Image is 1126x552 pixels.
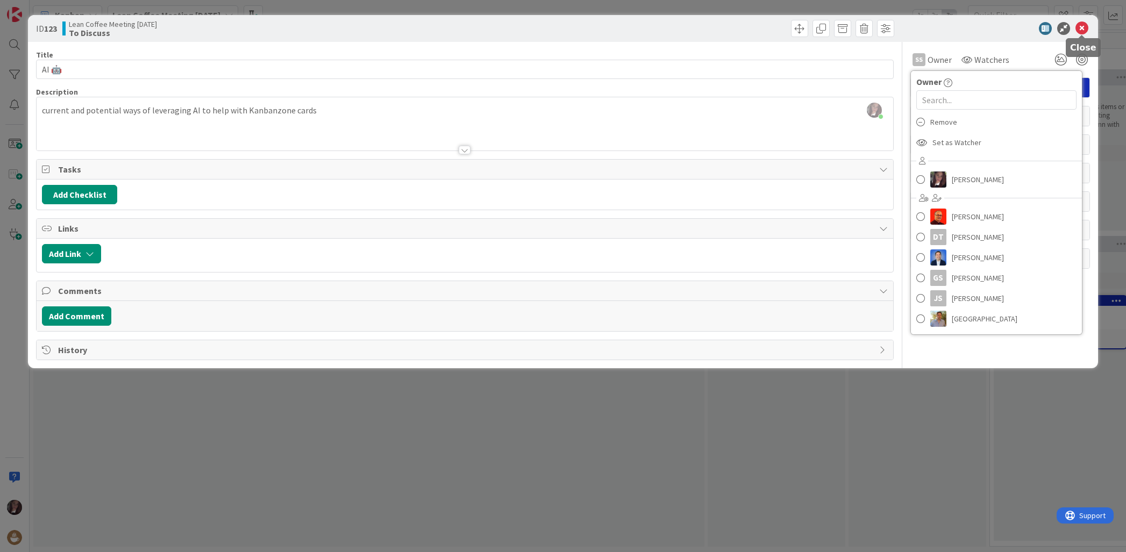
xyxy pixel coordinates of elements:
span: Lean Coffee Meeting [DATE] [69,20,157,28]
button: Add Link [42,244,101,263]
span: ID [36,22,57,35]
span: [PERSON_NAME] [952,229,1004,245]
span: Owner [928,53,952,66]
span: History [58,343,873,356]
button: Add Comment [42,306,111,326]
a: JS[PERSON_NAME] [911,288,1082,309]
a: KZ[GEOGRAPHIC_DATA] [911,309,1082,329]
b: To Discuss [69,28,157,37]
h5: Close [1070,42,1096,53]
span: [PERSON_NAME] [952,290,1004,306]
span: Remove [930,114,957,130]
img: CP [930,209,946,225]
div: GS [930,270,946,286]
span: [PERSON_NAME] [952,209,1004,225]
img: DP [930,249,946,266]
span: Comments [58,284,873,297]
span: Set as Watcher [932,134,981,150]
span: [PERSON_NAME] [952,270,1004,286]
a: DP[PERSON_NAME] [911,247,1082,268]
span: Links [58,222,873,235]
span: [GEOGRAPHIC_DATA] [952,311,1017,327]
a: TD[PERSON_NAME] [911,169,1082,190]
img: KZ [930,311,946,327]
input: Search... [916,90,1077,110]
span: Tasks [58,163,873,176]
a: MR[PERSON_NAME] [911,329,1082,349]
button: Add Checklist [42,185,117,204]
span: [PERSON_NAME] [952,171,1004,188]
a: GS[PERSON_NAME] [911,268,1082,288]
span: Support [23,2,49,15]
b: 123 [44,23,57,34]
input: type card name here... [36,60,893,79]
div: SS [913,53,925,66]
span: Watchers [974,53,1009,66]
label: Title [36,50,53,60]
a: DT[PERSON_NAME] [911,227,1082,247]
img: TD [930,171,946,188]
div: DT [930,229,946,245]
span: Description [36,87,78,97]
span: Owner [916,75,942,88]
a: CP[PERSON_NAME] [911,206,1082,227]
p: current and potential ways of leveraging AI to help with Kanbanzone cards [42,104,887,117]
span: [PERSON_NAME] [952,249,1004,266]
img: WIonnMY7p3XofgUWOABbbE3lo9ZeZucQ.jpg [867,103,882,118]
div: JS [930,290,946,306]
